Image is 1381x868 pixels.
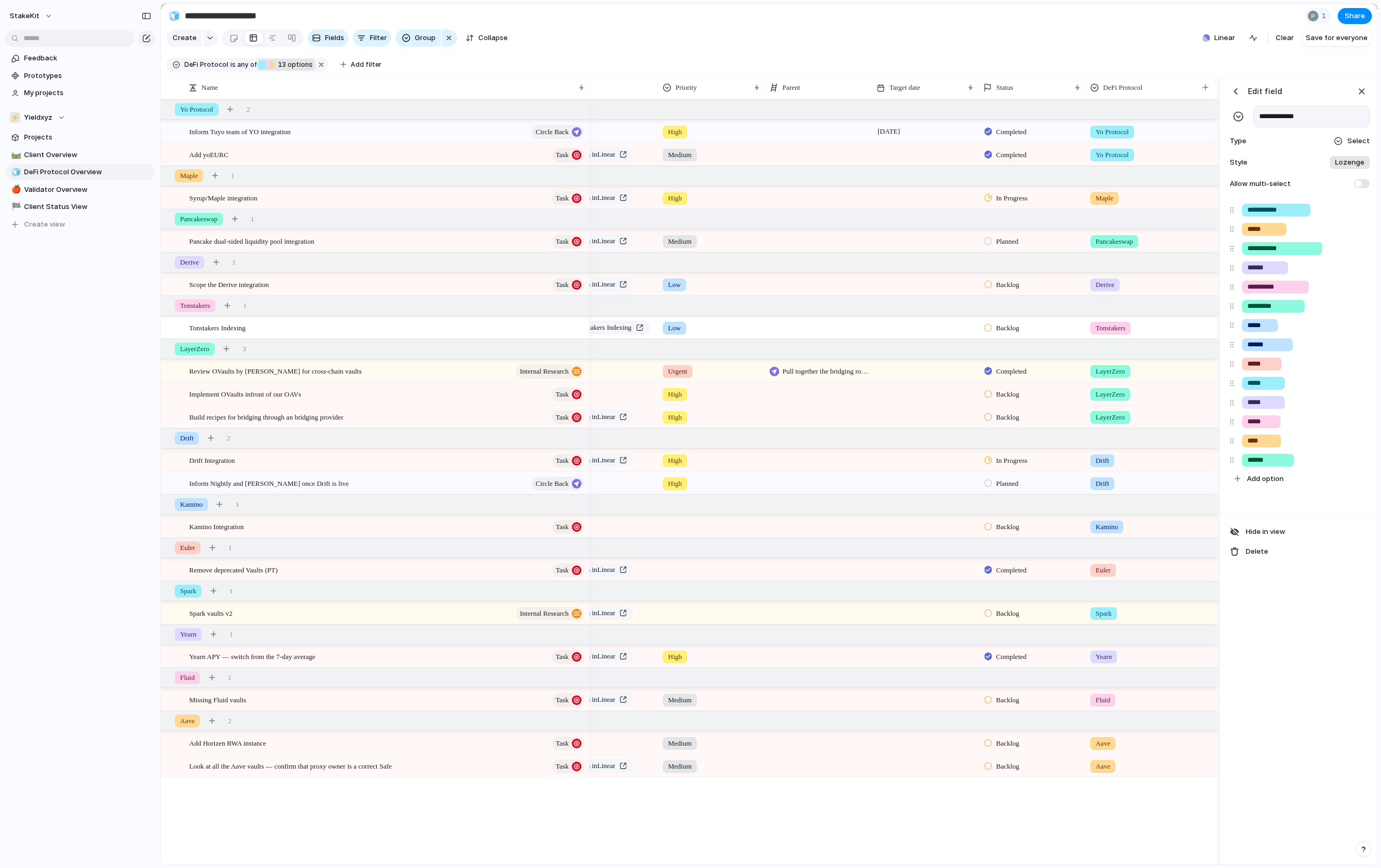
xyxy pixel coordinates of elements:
[556,234,633,248] a: Open inLinear
[5,164,155,180] a: 🧊DeFi Protocol Overview
[189,321,246,334] span: Tonstakers Indexing
[668,323,681,334] span: Low
[556,234,569,249] span: Task
[5,147,155,163] a: 🛤️Client Overview
[1271,29,1298,46] button: Clear
[353,29,391,46] button: Filter
[556,277,633,291] a: Open inLinear
[668,127,682,137] span: High
[180,104,213,115] span: Yo Protocol
[189,693,246,706] span: Missing Fluid vaults
[325,33,344,43] span: Fields
[1096,389,1125,400] span: LayerZero
[24,201,151,212] span: Client Status View
[782,366,871,377] span: Pull together the bridging routes
[5,199,155,215] a: 🏁Client Status View
[5,216,155,232] button: Create view
[10,167,20,177] button: 🧊
[575,564,615,575] span: Open in Linear
[24,184,151,195] span: Validator Overview
[5,85,155,101] a: My projects
[552,563,584,577] button: Task
[227,433,230,444] span: 2
[1096,738,1110,749] span: Aave
[996,127,1027,137] span: Completed
[552,759,584,773] button: Task
[996,478,1019,489] span: Planned
[189,191,257,204] span: Syrup/Maple integration
[556,453,569,468] span: Task
[668,695,692,706] span: Medium
[552,148,584,162] button: Task
[189,278,269,290] span: Scope the Derive integration
[520,606,569,621] span: Internal Research
[552,650,584,664] button: Task
[166,7,183,25] button: 🧊
[1096,323,1126,334] span: Tonstakers
[189,607,232,619] span: Spark vaults v2
[11,166,19,179] div: 🧊
[1214,33,1235,43] span: Linear
[1198,30,1239,46] button: Linear
[232,257,236,268] span: 1
[575,608,615,618] span: Open in Linear
[552,278,584,292] button: Task
[1096,478,1109,489] span: Drift
[275,60,288,68] span: 13
[532,477,584,491] button: Circle Back
[516,607,584,621] button: Internal Research
[11,149,19,161] div: 🛤️
[556,520,569,534] span: Task
[1322,11,1329,21] span: 1
[1096,280,1114,290] span: Derive
[668,412,682,423] span: High
[552,520,584,534] button: Task
[24,112,52,123] span: Yieldxyz
[415,33,436,43] span: Group
[24,167,151,177] span: DeFi Protocol Overview
[556,759,633,773] a: Open inLinear
[556,563,569,578] span: Task
[668,761,692,772] span: Medium
[556,736,569,751] span: Task
[996,761,1019,772] span: Backlog
[782,82,800,93] span: Parent
[5,7,58,25] button: StakeKit
[461,29,512,46] button: Collapse
[228,672,231,683] span: 1
[536,125,569,139] span: Circle Back
[556,191,569,206] span: Task
[189,410,343,423] span: Build recipes for bridging through an bridging provider
[668,389,682,400] span: High
[24,132,151,143] span: Projects
[552,387,584,401] button: Task
[668,652,682,662] span: High
[996,608,1019,619] span: Backlog
[676,82,697,93] span: Priority
[536,476,569,491] span: Circle Back
[166,29,202,46] button: Create
[189,737,266,749] span: Add Horizen RWA instance
[351,60,382,69] span: Add filter
[1096,193,1113,204] span: Maple
[516,365,584,378] button: Internal Research
[231,170,235,181] span: 1
[556,563,633,577] a: Open inLinear
[243,300,247,311] span: 1
[996,412,1019,423] span: Backlog
[180,499,203,510] span: Kamino
[180,257,199,268] span: Derive
[1096,522,1118,532] span: Kamino
[5,50,155,66] a: Feedback
[575,236,615,246] span: Open in Linear
[889,82,920,93] span: Target date
[1096,366,1125,377] span: LayerZero
[180,433,193,444] span: Drift
[552,454,584,468] button: Task
[575,192,615,203] span: Open in Linear
[556,649,633,663] a: Open inLinear
[370,33,387,43] span: Filter
[10,150,20,160] button: 🛤️
[1225,523,1374,541] button: Hide in view
[168,9,180,23] div: 🧊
